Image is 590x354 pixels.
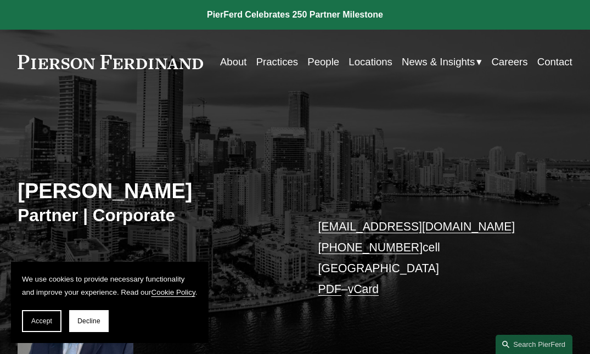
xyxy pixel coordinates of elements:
span: News & Insights [402,53,475,71]
a: People [307,52,339,72]
a: folder dropdown [402,52,482,72]
span: Decline [77,317,100,325]
h3: Partner | Corporate [18,205,295,227]
a: [PHONE_NUMBER] [318,241,423,254]
a: vCard [348,283,379,295]
button: Decline [69,310,109,332]
a: Contact [537,52,572,72]
h2: [PERSON_NAME] [18,179,295,204]
a: About [220,52,247,72]
span: Accept [31,317,52,325]
a: Search this site [496,335,572,354]
p: cell [GEOGRAPHIC_DATA] – [318,216,549,300]
a: PDF [318,283,341,295]
button: Accept [22,310,61,332]
a: [EMAIL_ADDRESS][DOMAIN_NAME] [318,220,515,233]
a: Cookie Policy [151,288,195,296]
a: Practices [256,52,298,72]
p: We use cookies to provide necessary functionality and improve your experience. Read our . [22,273,198,299]
a: Careers [491,52,527,72]
a: Locations [349,52,392,72]
section: Cookie banner [11,262,209,343]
